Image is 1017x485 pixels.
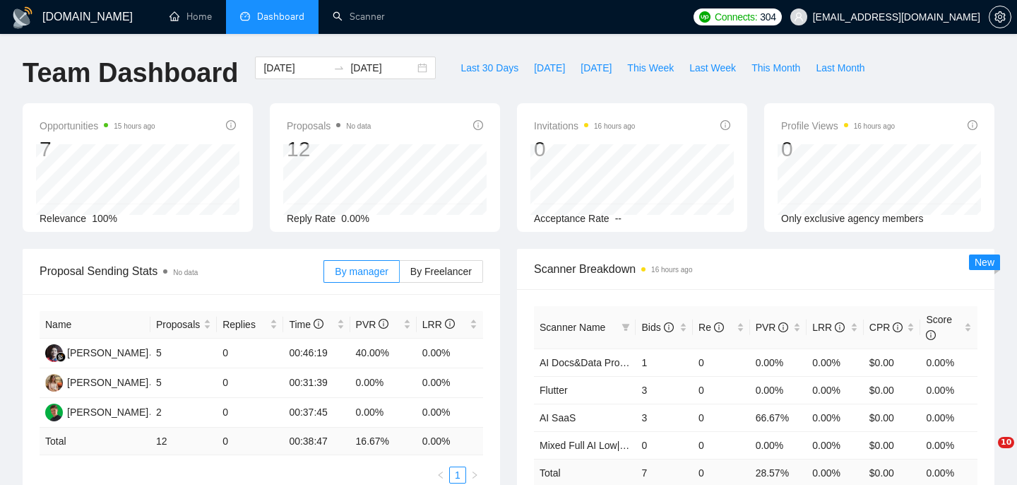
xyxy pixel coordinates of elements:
[432,467,449,484] li: Previous Page
[417,398,483,428] td: 0.00%
[341,213,369,224] span: 0.00%
[150,368,217,398] td: 5
[969,437,1003,471] iframe: Intercom live chat
[573,57,619,79] button: [DATE]
[807,376,864,404] td: 0.00%
[217,368,283,398] td: 0
[808,57,872,79] button: Last Month
[744,57,808,79] button: This Month
[540,412,576,423] a: AI SaaS
[835,322,845,332] span: info-circle
[350,398,417,428] td: 0.00%
[67,375,148,390] div: [PERSON_NAME]
[173,269,198,276] span: No data
[350,368,417,398] td: 0.00%
[534,117,635,134] span: Invitations
[781,213,924,224] span: Only exclusive agency members
[40,213,86,224] span: Relevance
[615,213,621,224] span: --
[920,431,977,459] td: 0.00%
[257,11,304,23] span: Dashboard
[720,120,730,130] span: info-circle
[781,117,895,134] span: Profile Views
[641,322,673,333] span: Bids
[417,339,483,368] td: 0.00%
[534,213,609,224] span: Acceptance Rate
[778,322,788,332] span: info-circle
[432,467,449,484] button: left
[540,322,605,333] span: Scanner Name
[410,266,472,277] span: By Freelancer
[169,11,212,23] a: homeHome
[750,376,807,404] td: 0.00%
[350,428,417,455] td: 16.67 %
[11,6,34,29] img: logo
[40,428,150,455] td: Total
[346,122,371,130] span: No data
[989,11,1011,23] a: setting
[466,467,483,484] button: right
[864,349,921,376] td: $0.00
[40,117,155,134] span: Opportunities
[807,404,864,431] td: 0.00%
[920,349,977,376] td: 0.00%
[217,311,283,339] th: Replies
[693,431,750,459] td: 0
[356,319,389,330] span: PVR
[283,339,350,368] td: 00:46:19
[926,330,936,340] span: info-circle
[40,311,150,339] th: Name
[926,314,952,341] span: Score
[466,467,483,484] li: Next Page
[989,11,1011,23] span: setting
[445,319,455,329] span: info-circle
[460,60,518,76] span: Last 30 Days
[92,213,117,224] span: 100%
[751,60,800,76] span: This Month
[794,12,804,22] span: user
[56,352,66,362] img: gigradar-bm.png
[854,122,895,130] time: 16 hours ago
[816,60,864,76] span: Last Month
[693,376,750,404] td: 0
[23,57,238,90] h1: Team Dashboard
[45,376,148,387] a: AV[PERSON_NAME]
[333,62,345,74] span: to
[470,471,479,479] span: right
[636,404,693,431] td: 3
[526,57,573,79] button: [DATE]
[45,374,63,392] img: AV
[920,376,977,404] td: 0.00%
[150,339,217,368] td: 5
[627,60,674,76] span: This Week
[864,376,921,404] td: $0.00
[450,467,465,483] a: 1
[45,346,148,358] a: SS[PERSON_NAME]
[693,349,750,376] td: 0
[812,322,845,333] span: LRR
[682,57,744,79] button: Last Week
[807,349,864,376] td: 0.00%
[619,317,633,338] span: filter
[920,404,977,431] td: 0.00%
[540,357,653,368] a: AI Docs&Data Processing
[263,60,328,76] input: Start date
[45,404,63,421] img: MB
[968,120,977,130] span: info-circle
[226,120,236,130] span: info-circle
[150,428,217,455] td: 12
[534,60,565,76] span: [DATE]
[864,404,921,431] td: $0.00
[283,368,350,398] td: 00:31:39
[534,136,635,163] div: 0
[534,260,977,278] span: Scanner Breakdown
[756,322,789,333] span: PVR
[417,368,483,398] td: 0.00%
[287,136,371,163] div: 12
[621,323,630,332] span: filter
[869,322,903,333] span: CPR
[864,431,921,459] td: $0.00
[422,319,455,330] span: LRR
[45,406,148,417] a: MB[PERSON_NAME]
[807,431,864,459] td: 0.00%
